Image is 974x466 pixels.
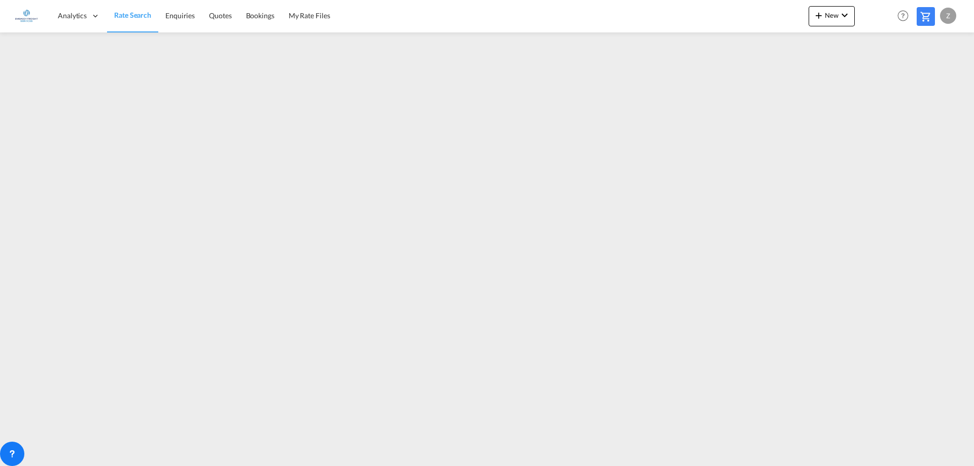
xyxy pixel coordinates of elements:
[289,11,330,20] span: My Rate Files
[15,5,38,27] img: e1326340b7c511ef854e8d6a806141ad.jpg
[813,9,825,21] md-icon: icon-plus 400-fg
[165,11,195,20] span: Enquiries
[894,7,917,25] div: Help
[940,8,956,24] div: Z
[246,11,274,20] span: Bookings
[209,11,231,20] span: Quotes
[58,11,87,21] span: Analytics
[839,9,851,21] md-icon: icon-chevron-down
[894,7,912,24] span: Help
[813,11,851,19] span: New
[809,6,855,26] button: icon-plus 400-fgNewicon-chevron-down
[114,11,151,19] span: Rate Search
